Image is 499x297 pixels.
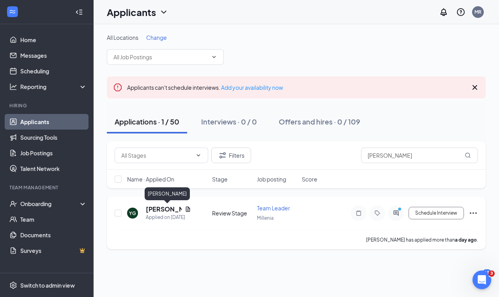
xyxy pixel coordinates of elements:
svg: ActiveChat [391,210,401,216]
svg: PrimaryDot [396,207,405,213]
a: SurveysCrown [20,243,87,258]
div: Team Management [9,184,85,191]
span: Score [302,175,317,183]
a: Applicants [20,114,87,130]
svg: MagnifyingGlass [465,152,471,158]
svg: WorkstreamLogo [9,8,16,16]
input: All Job Postings [113,53,208,61]
div: Reporting [20,83,87,91]
svg: ChevronDown [211,54,217,60]
span: Job posting [257,175,286,183]
span: All Locations [107,34,138,41]
svg: Ellipses [469,208,478,218]
span: Applicants can't schedule interviews. [127,84,283,91]
svg: Analysis [9,83,17,91]
div: Interviews · 0 / 0 [201,117,257,126]
div: Switch to admin view [20,281,75,289]
span: 3 [488,270,495,277]
div: Onboarding [20,200,80,208]
span: Team Leader [257,205,290,212]
svg: Tag [373,210,382,216]
p: [PERSON_NAME] has applied more than . [366,237,478,243]
a: Job Postings [20,145,87,161]
svg: Error [113,83,122,92]
div: [PERSON_NAME] [145,187,190,200]
svg: Note [354,210,363,216]
a: Team [20,212,87,227]
a: Sourcing Tools [20,130,87,145]
svg: Collapse [75,8,83,16]
div: Applied on [DATE] [146,213,191,221]
iframe: Intercom live chat [472,270,491,289]
span: Name · Applied On [127,175,174,183]
a: Add your availability now [221,84,283,91]
a: Home [20,32,87,48]
a: Documents [20,227,87,243]
div: Offers and hires · 0 / 109 [279,117,360,126]
svg: ChevronDown [195,152,202,158]
svg: Filter [218,151,227,160]
svg: UserCheck [9,200,17,208]
b: a day ago [455,237,477,243]
a: Scheduling [20,63,87,79]
div: Hiring [9,102,85,109]
svg: QuestionInfo [456,7,465,17]
button: Schedule Interview [409,207,464,219]
span: Stage [212,175,228,183]
a: Talent Network [20,161,87,176]
a: Messages [20,48,87,63]
input: All Stages [121,151,192,160]
button: Filter Filters [211,148,251,163]
div: Applications · 1 / 50 [115,117,179,126]
span: Change [146,34,167,41]
h1: Applicants [107,5,156,19]
svg: Cross [470,83,480,92]
div: 18 [483,269,491,276]
div: YG [129,210,136,217]
input: Search in applications [361,148,478,163]
span: Millenia [257,215,274,221]
h5: [PERSON_NAME] [146,205,182,213]
div: MR [474,9,481,15]
svg: Document [185,206,191,212]
svg: Notifications [439,7,448,17]
div: Review Stage [212,209,252,217]
svg: ChevronDown [159,7,168,17]
svg: Settings [9,281,17,289]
